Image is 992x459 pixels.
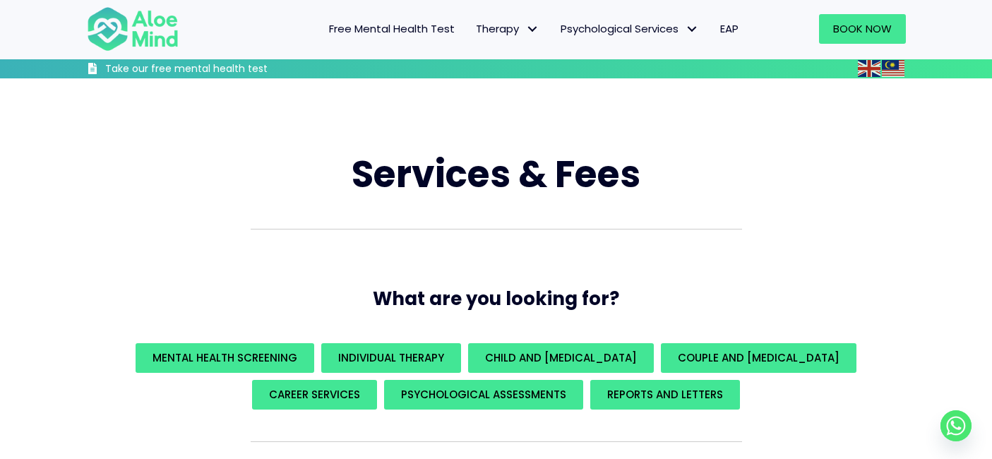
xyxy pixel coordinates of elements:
a: Individual Therapy [321,343,461,373]
span: What are you looking for? [373,286,619,311]
a: Mental Health Screening [136,343,314,373]
a: TherapyTherapy: submenu [465,14,550,44]
span: Psychological assessments [401,387,566,402]
span: REPORTS AND LETTERS [607,387,723,402]
img: en [858,60,880,77]
a: Child and [MEDICAL_DATA] [468,343,654,373]
span: Free Mental Health Test [329,21,455,36]
a: Psychological ServicesPsychological Services: submenu [550,14,710,44]
span: Child and [MEDICAL_DATA] [485,350,637,365]
img: ms [882,60,904,77]
a: English [858,60,882,76]
a: EAP [710,14,749,44]
span: EAP [720,21,739,36]
span: Therapy [476,21,539,36]
span: Mental Health Screening [153,350,297,365]
nav: Menu [197,14,749,44]
span: Individual Therapy [338,350,444,365]
a: Couple and [MEDICAL_DATA] [661,343,856,373]
a: Free Mental Health Test [318,14,465,44]
span: Services & Fees [352,148,640,200]
a: Whatsapp [940,410,972,441]
a: Malay [882,60,906,76]
span: Couple and [MEDICAL_DATA] [678,350,839,365]
div: What are you looking for? [87,340,906,413]
span: Therapy: submenu [522,19,543,40]
span: Psychological Services [561,21,699,36]
a: Career Services [252,380,377,410]
h3: Take our free mental health test [105,62,343,76]
a: Take our free mental health test [87,62,343,78]
a: Book Now [819,14,906,44]
img: Aloe mind Logo [87,6,179,52]
span: Psychological Services: submenu [682,19,703,40]
span: Career Services [269,387,360,402]
a: REPORTS AND LETTERS [590,380,740,410]
a: Psychological assessments [384,380,583,410]
span: Book Now [833,21,892,36]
